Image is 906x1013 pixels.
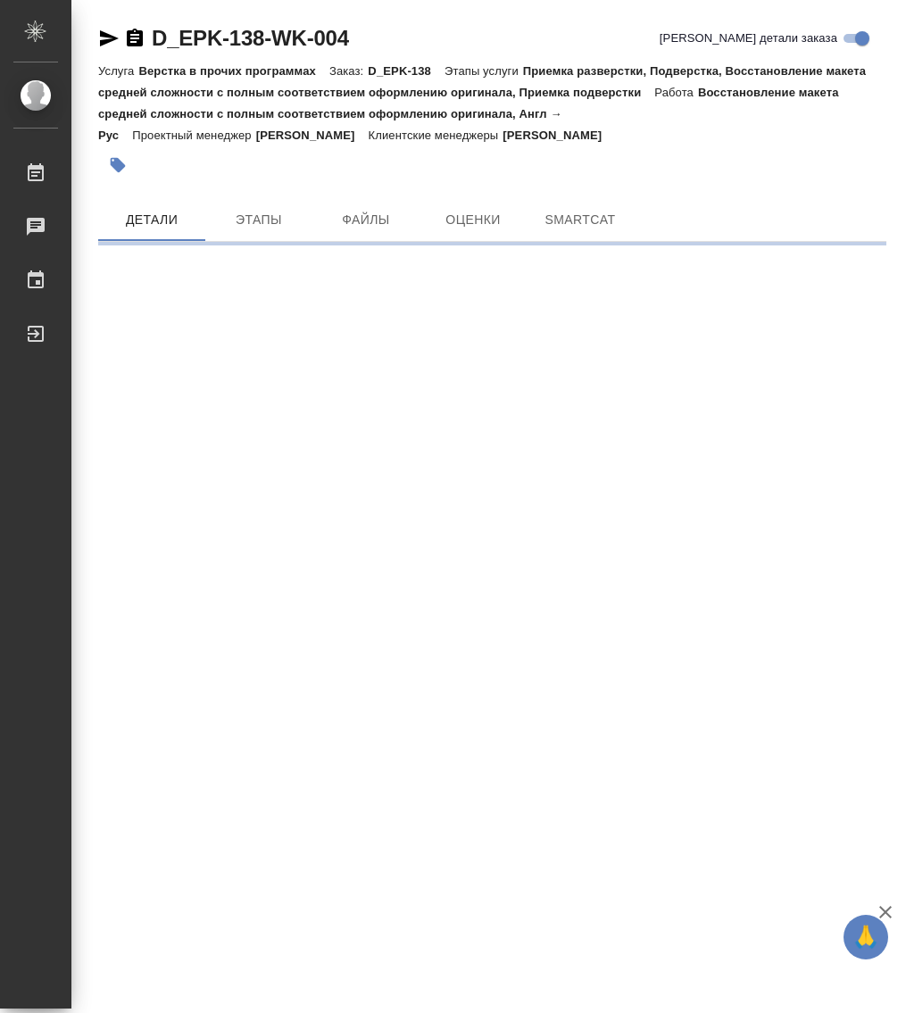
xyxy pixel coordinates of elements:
span: Этапы [216,209,302,231]
p: Восстановление макета средней сложности с полным соответствием оформлению оригинала, Англ → Рус [98,86,839,142]
span: Оценки [430,209,516,231]
button: Скопировать ссылку для ЯМессенджера [98,28,120,49]
p: Этапы услуги [445,64,523,78]
p: Проектный менеджер [132,129,255,142]
button: Скопировать ссылку [124,28,145,49]
span: [PERSON_NAME] детали заказа [660,29,837,47]
button: 🙏 [844,915,888,959]
p: Заказ: [329,64,368,78]
p: [PERSON_NAME] [503,129,615,142]
p: Верстка в прочих программах [138,64,329,78]
p: D_EPK-138 [368,64,445,78]
button: Добавить тэг [98,145,137,185]
span: 🙏 [851,918,881,956]
p: Услуга [98,64,138,78]
span: Файлы [323,209,409,231]
a: D_EPK-138-WK-004 [152,26,349,50]
span: SmartCat [537,209,623,231]
span: Детали [109,209,195,231]
p: Работа [654,86,698,99]
p: Клиентские менеджеры [369,129,503,142]
p: [PERSON_NAME] [256,129,369,142]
